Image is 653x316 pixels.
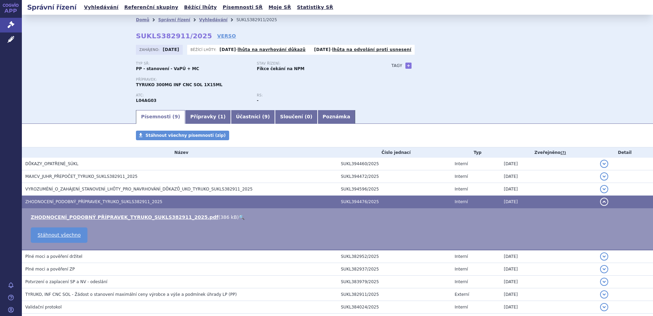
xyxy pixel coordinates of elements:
[22,147,337,158] th: Název
[337,250,451,263] td: SUKL382952/2025
[31,227,87,243] a: Stáhnout všechno
[314,47,331,52] strong: [DATE]
[314,47,412,52] p: -
[275,110,317,124] a: Sloučení (0)
[600,172,608,181] button: detail
[600,290,608,299] button: detail
[600,252,608,261] button: detail
[22,2,82,12] h2: Správní řízení
[337,147,451,158] th: Číslo jednací
[405,63,412,69] a: +
[560,150,566,155] abbr: (?)
[318,110,356,124] a: Poznámka
[455,279,468,284] span: Interní
[31,214,646,221] li: ( )
[136,110,185,124] a: Písemnosti (9)
[25,161,78,166] span: DŮKAZY_OPATŘENÉ_SÚKL
[25,187,253,192] span: VYROZUMĚNÍ_O_ZAHÁJENÍ_STANOVENÍ_LHŮTY_PRO_NAVRHOVÁNÍ_DŮKAZŮ_UKO_TYRUKO_SUKLS382911_2025
[500,196,596,208] td: [DATE]
[158,17,190,22] a: Správní řízení
[337,276,451,288] td: SUKL383979/2025
[136,82,222,87] span: TYRUKO 300MG INF CNC SOL 1X15ML
[25,279,107,284] span: Potvrzení o zaplacení SP a NV - odeslání
[500,276,596,288] td: [DATE]
[600,160,608,168] button: detail
[31,214,218,220] a: ZHODNOCENÍ_PODOBNÝ PŘÍPRAVEK_TYRUKO_SUKLS382911_2025.pdf
[337,183,451,196] td: SUKL394596/2025
[337,288,451,301] td: SUKL382911/2025
[455,267,468,272] span: Interní
[221,3,265,12] a: Písemnosti SŘ
[500,183,596,196] td: [DATE]
[600,198,608,206] button: detail
[500,301,596,314] td: [DATE]
[307,114,310,119] span: 0
[217,32,236,39] a: VERSO
[455,254,468,259] span: Interní
[500,147,596,158] th: Zveřejněno
[175,114,178,119] span: 9
[25,305,62,310] span: Validační protokol
[500,250,596,263] td: [DATE]
[455,174,468,179] span: Interní
[82,3,121,12] a: Vyhledávání
[264,114,268,119] span: 9
[295,3,335,12] a: Statistiky SŘ
[455,199,468,204] span: Interní
[597,147,653,158] th: Detail
[220,214,237,220] span: 386 kB
[337,196,451,208] td: SUKL394476/2025
[136,17,149,22] a: Domů
[332,47,412,52] a: lhůta na odvolání proti usnesení
[139,47,161,52] span: Zahájeno:
[136,98,156,103] strong: NATALIZUMAB
[600,185,608,193] button: detail
[257,93,371,97] p: RS:
[455,161,468,166] span: Interní
[136,66,199,71] strong: PP - stanovení - VaPÚ + MC
[238,47,306,52] a: lhůta na navrhování důkazů
[220,114,224,119] span: 1
[239,214,245,220] a: 🔍
[145,133,226,138] span: Stáhnout všechny písemnosti (zip)
[25,174,138,179] span: MAXCV_JUHR_PŘEPOČET_TYRUKO_SUKLS382911_2025
[191,47,218,52] span: Běžící lhůty:
[500,158,596,170] td: [DATE]
[25,199,162,204] span: ZHODNOCENÍ_PODOBNÝ_PŘÍPRAVEK_TYRUKO_SUKLS382911_2025
[500,288,596,301] td: [DATE]
[25,254,82,259] span: Plné moci a pověření držitel
[182,3,219,12] a: Běžící lhůty
[136,131,229,140] a: Stáhnout všechny písemnosti (zip)
[25,292,237,297] span: TYRUKO, INF CNC SOL - Žádost o stanovení maximální ceny výrobce a výše a podmínek úhrady LP (PP)
[500,263,596,276] td: [DATE]
[122,3,180,12] a: Referenční skupiny
[136,32,212,40] strong: SUKLS382911/2025
[231,110,275,124] a: Účastníci (9)
[236,15,286,25] li: SUKLS382911/2025
[163,47,179,52] strong: [DATE]
[600,278,608,286] button: detail
[257,66,304,71] strong: Fikce čekání na NPM
[257,62,371,66] p: Stav řízení:
[257,98,259,103] strong: -
[199,17,227,22] a: Vyhledávání
[337,263,451,276] td: SUKL382937/2025
[455,187,468,192] span: Interní
[136,62,250,66] p: Typ SŘ:
[600,303,608,311] button: detail
[220,47,306,52] p: -
[600,265,608,273] button: detail
[451,147,500,158] th: Typ
[136,93,250,97] p: ATC:
[337,301,451,314] td: SUKL384024/2025
[337,158,451,170] td: SUKL394460/2025
[185,110,231,124] a: Přípravky (1)
[337,170,451,183] td: SUKL394472/2025
[455,292,469,297] span: Externí
[266,3,293,12] a: Moje SŘ
[500,170,596,183] td: [DATE]
[391,62,402,70] h3: Tagy
[25,267,75,272] span: Plné moci a pověření ZP
[220,47,236,52] strong: [DATE]
[455,305,468,310] span: Interní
